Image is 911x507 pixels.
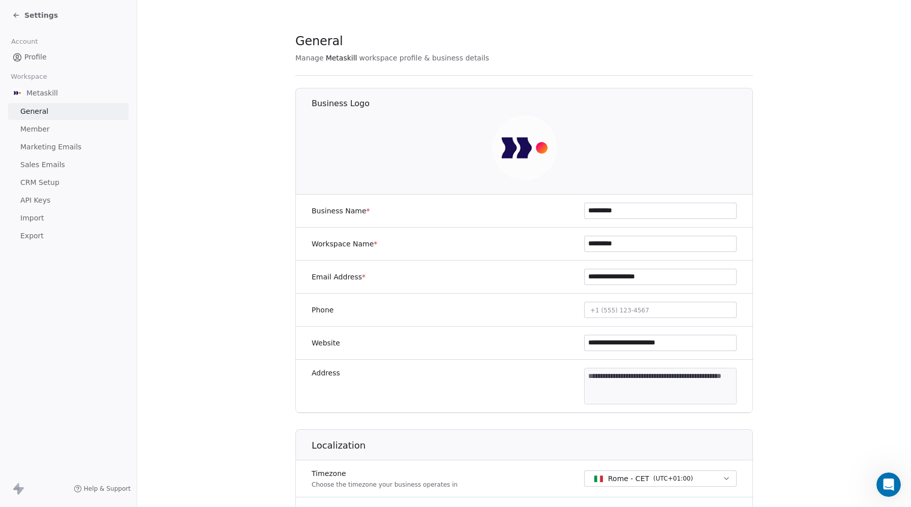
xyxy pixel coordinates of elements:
h1: Fin [49,5,62,13]
a: Marketing Emails [8,139,129,155]
label: Address [312,368,340,378]
span: Metaskill [326,53,357,63]
span: ( UTC+01:00 ) [653,474,693,483]
a: Help & Support [74,485,131,493]
span: Rome - CET [608,473,649,484]
button: Gif picker [32,333,40,341]
div: Fin says… [8,148,195,248]
a: Export [8,228,129,244]
div: You’ll get replies here and in your email:✉️[PERSON_NAME][EMAIL_ADDRESS][DOMAIN_NAME]Our usual re... [8,148,167,226]
button: Upload attachment [48,333,56,341]
a: Sales Emails [8,156,129,173]
span: Member [20,124,50,135]
span: Workspace [7,69,51,84]
span: Profile [24,52,47,62]
a: Member [8,121,129,138]
b: [PERSON_NAME][EMAIL_ADDRESS][DOMAIN_NAME] [16,175,155,193]
img: AVATAR%20METASKILL%20-%20Colori%20Positivo.png [12,88,22,98]
button: Send a message… [174,329,191,345]
textarea: Message… [9,311,195,329]
label: Workspace Name [312,239,377,249]
label: Phone [312,305,333,315]
a: Import [8,210,129,227]
div: Please, asap, because we need to go live and i cannot activate our workflowwhich is the issue? be... [37,58,195,140]
label: Timezone [312,468,458,479]
button: Home [159,4,178,23]
span: Settings [24,10,58,20]
button: Rome - CET(UTC+01:00) [584,470,737,487]
a: Profile [8,49,129,66]
span: Help & Support [84,485,131,493]
div: Darya says… [8,58,195,148]
span: API Keys [20,195,50,206]
label: Email Address [312,272,366,282]
span: workspace profile & business details [359,53,489,63]
img: AVATAR%20METASKILL%20-%20Colori%20Positivo.png [492,115,557,180]
span: Import [20,213,44,224]
div: You’ll get replies here and in your email: ✉️ [16,154,159,194]
h1: Localization [312,439,753,452]
span: CRM Setup [20,177,59,188]
img: Profile image for Fin [29,6,45,22]
label: Website [312,338,340,348]
label: Business Name [312,206,370,216]
a: CRM Setup [8,174,129,191]
iframe: Intercom live chat [876,472,901,497]
span: Sales Emails [20,160,65,170]
div: Please, asap, because we need to go live and i cannot activate our workflow which is the issue? b... [45,65,187,134]
div: Close [178,4,197,22]
b: 1 day [25,210,47,218]
button: Start recording [65,333,73,341]
span: +1 (555) 123-4567 [590,307,649,314]
p: Choose the timezone your business operates in [312,481,458,489]
button: go back [7,4,26,23]
span: Manage [295,53,324,63]
span: General [20,106,48,117]
span: Marketing Emails [20,142,81,152]
span: Export [20,231,44,241]
button: +1 (555) 123-4567 [584,302,737,318]
a: API Keys [8,192,129,209]
a: [URL][DOMAIN_NAME] [45,115,137,133]
a: [URL][DOMAIN_NAME] [45,105,138,123]
span: General [295,34,343,49]
a: Settings [12,10,58,20]
h1: Business Logo [312,98,753,109]
a: General [8,103,129,120]
p: The team can also help [49,13,127,23]
span: Metaskill [26,88,58,98]
button: Emoji picker [16,333,24,341]
div: Fin • 13m ago [16,228,60,234]
span: Account [7,34,42,49]
div: Our usual reply time 🕒 [16,200,159,219]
